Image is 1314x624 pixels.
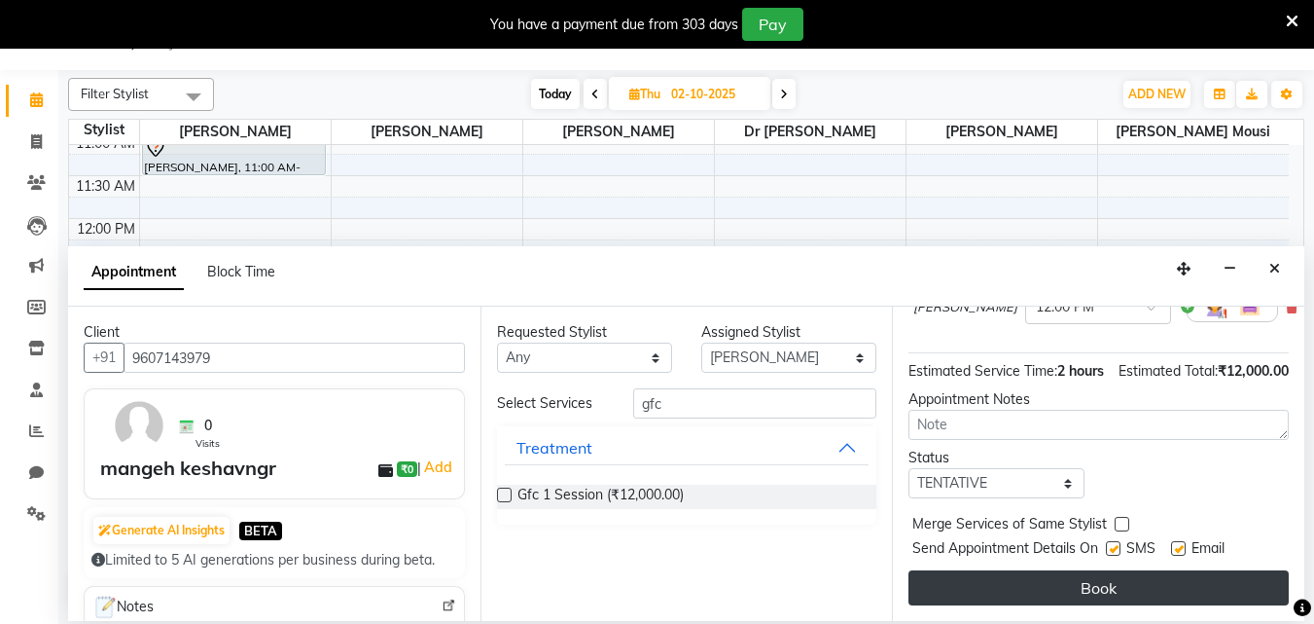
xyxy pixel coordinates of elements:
div: Select Services [482,393,619,414]
div: Client [84,322,465,343]
span: 0 [204,416,212,436]
span: | [417,456,455,479]
div: 12:00 PM [73,219,139,239]
img: Hairdresser.png [1203,295,1226,318]
button: Book [908,570,1289,606]
span: Gfc 1 Session (₹12,000.00) [517,485,684,509]
div: mangeh keshavngr [100,454,276,483]
span: Block Time [207,263,275,280]
span: [PERSON_NAME] [913,298,1017,317]
img: avatar [111,397,167,454]
span: Notes [92,595,154,620]
button: Close [1261,254,1289,284]
button: ADD NEW [1123,81,1190,108]
button: Pay [742,8,803,41]
span: Today [531,79,580,109]
span: Appointment [84,255,184,290]
button: Treatment [505,430,870,465]
span: Filter Stylist [81,86,149,101]
span: SMS [1126,538,1155,563]
img: Interior.png [1238,295,1261,318]
div: [PERSON_NAME], 11:00 AM-11:30 AM, [MEDICAL_DATA] Per Graft [143,134,325,174]
div: Appointment Notes [908,389,1289,410]
span: Email [1191,538,1225,563]
div: Status [908,448,1083,468]
a: Add [421,456,455,479]
span: [PERSON_NAME] [140,120,331,144]
div: Stylist [69,120,139,140]
input: 2025-10-02 [665,80,763,109]
span: Estimated Total: [1119,362,1218,380]
div: You have a payment due from 303 days [490,15,738,35]
div: Treatment [516,436,592,459]
span: ADD NEW [1128,87,1186,101]
span: BETA [239,522,282,540]
button: Generate AI Insights [93,517,230,544]
span: ₹0 [397,461,417,477]
div: Requested Stylist [497,322,672,343]
span: Merge Services of Same Stylist [912,514,1107,538]
span: ₹12,000.00 [1218,362,1289,380]
div: 11:30 AM [72,176,139,197]
span: [PERSON_NAME] [332,120,522,144]
span: [PERSON_NAME] [906,120,1097,144]
span: Estimated Service Time: [908,362,1057,380]
div: Assigned Stylist [701,322,876,343]
button: +91 [84,343,124,373]
span: Thu [624,87,665,101]
span: [PERSON_NAME] [523,120,714,144]
input: Search by Name/Mobile/Email/Code [124,343,465,373]
span: Visits [195,436,220,451]
div: Limited to 5 AI generations per business during beta. [91,550,457,570]
input: Search by service name [633,388,876,419]
span: Dr [PERSON_NAME] [715,120,906,144]
span: [PERSON_NAME] mousi [1098,120,1290,144]
span: Send Appointment Details On [912,538,1098,563]
span: 2 hours [1057,362,1104,380]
